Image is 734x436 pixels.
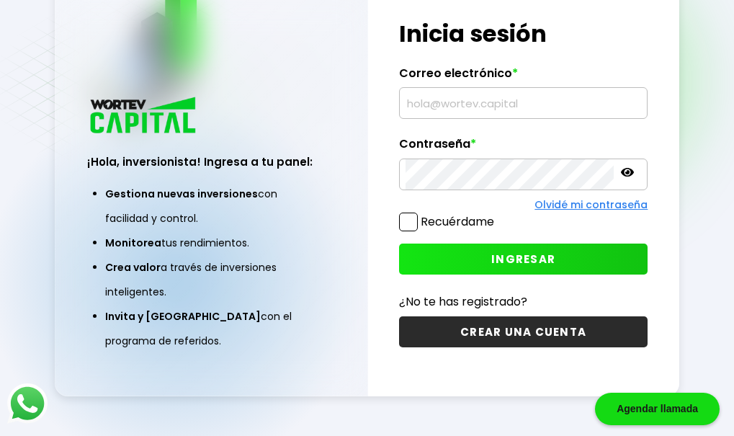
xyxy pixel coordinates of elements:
p: ¿No te has registrado? [399,293,648,311]
li: con facilidad y control. [105,182,318,231]
h3: ¡Hola, inversionista! Ingresa a tu panel: [87,154,336,170]
label: Recuérdame [421,213,494,230]
span: Invita y [GEOGRAPHIC_DATA] [105,309,261,324]
li: a través de inversiones inteligentes. [105,255,318,304]
li: con el programa de referidos. [105,304,318,353]
div: Agendar llamada [595,393,720,425]
label: Contraseña [399,137,648,159]
input: hola@wortev.capital [406,88,642,118]
span: Gestiona nuevas inversiones [105,187,258,201]
span: Crea valor [105,260,161,275]
a: ¿No te has registrado?CREAR UNA CUENTA [399,293,648,347]
img: logo_wortev_capital [87,95,201,138]
img: logos_whatsapp-icon.242b2217.svg [7,383,48,424]
li: tus rendimientos. [105,231,318,255]
button: INGRESAR [399,244,648,275]
h1: Inicia sesión [399,17,648,51]
span: Monitorea [105,236,161,250]
label: Correo electrónico [399,66,648,88]
button: CREAR UNA CUENTA [399,316,648,347]
a: Olvidé mi contraseña [534,197,648,212]
span: INGRESAR [491,252,555,267]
